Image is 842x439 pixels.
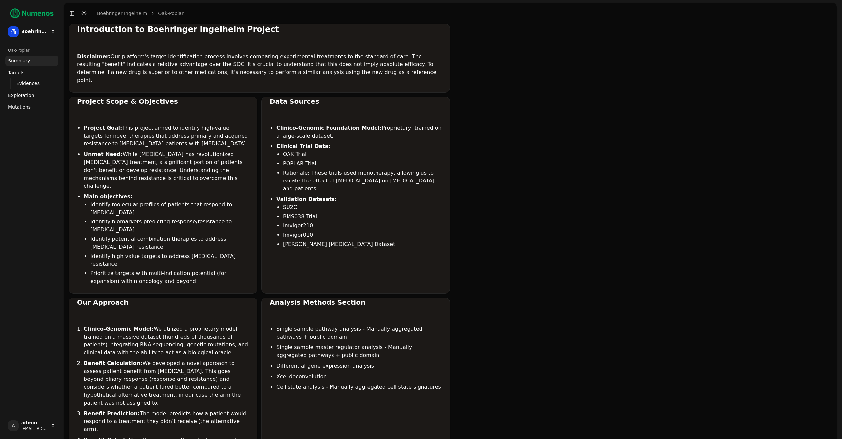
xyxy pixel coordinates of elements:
[77,298,249,307] div: Our Approach
[77,97,249,106] div: Project Scope & Objectives
[5,45,58,56] div: Oak-Poplar
[5,67,58,78] a: Targets
[90,252,249,268] li: Identify high value targets to address [MEDICAL_DATA] resistance
[14,79,50,88] a: Evidences
[276,143,331,149] strong: Clinical Trial Data:
[84,325,249,357] li: We utilized a proprietary model trained on a massive dataset (hundreds of thousands of patients) ...
[8,58,30,64] span: Summary
[5,418,58,434] button: Aadmin[EMAIL_ADDRESS]
[84,326,154,332] strong: Clinico-Genomic Model:
[276,196,337,202] strong: Validation Datasets:
[67,9,77,18] button: Toggle Sidebar
[283,150,442,158] li: OAK Trial
[283,222,442,230] li: Imvigor210
[276,124,442,140] li: Proprietary, trained on a large-scale dataset.
[84,359,249,407] li: We developed a novel approach to assess patient benefit from [MEDICAL_DATA]. This goes beyond bin...
[276,362,442,370] li: Differential gene expression analysis
[5,102,58,112] a: Mutations
[5,56,58,66] a: Summary
[283,213,442,220] li: BMS038 Trial
[21,426,48,431] span: [EMAIL_ADDRESS]
[8,104,31,110] span: Mutations
[8,420,19,431] span: A
[84,410,249,433] li: The model predicts how a patient would respond to a treatment they didn’t receive (the alternativ...
[158,10,183,17] a: Oak-Poplar
[90,218,249,234] li: Identify biomarkers predicting response/resistance to [MEDICAL_DATA]
[5,5,58,21] img: Numenos
[270,298,442,307] div: Analysis Methods Section
[84,151,123,157] strong: Unmet Need:
[276,343,442,359] li: Single sample master regulator analysis - Manually aggregated pathways + public domain
[283,231,442,239] li: Imvigor010
[77,53,442,84] p: Our platform's target identification process involves comparing experimental treatments to the st...
[79,9,89,18] button: Toggle Dark Mode
[90,201,249,217] li: Identify molecular profiles of patients that respond to [MEDICAL_DATA]
[8,69,25,76] span: Targets
[84,410,140,417] strong: Benefit Prediction:
[90,269,249,285] li: Prioritize targets with multi-indication potential (for expansion) within oncology and beyond
[21,29,48,35] span: Boehringer Ingelheim
[5,90,58,100] a: Exploration
[270,97,442,106] div: Data Sources
[283,160,442,168] li: POPLAR Trial
[84,124,249,148] li: This project aimed to identify high-value targets for novel therapies that address primary and ac...
[84,150,249,190] li: While [MEDICAL_DATA] has revolutionized [MEDICAL_DATA] treatment, a significant portion of patien...
[84,360,142,366] strong: Benefit Calculation:
[84,193,133,200] strong: Main objectives:
[84,125,122,131] strong: Project Goal:
[77,24,442,35] div: Introduction to Boehringer Ingelheim Project
[97,10,184,17] nav: breadcrumb
[77,53,111,60] strong: Disclaimer:
[276,125,382,131] strong: Clinico-Genomic Foundation Model:
[276,325,442,341] li: Single sample pathway analysis - Manually aggregated pathways + public domain
[90,235,249,251] li: Identify potential combination therapies to address [MEDICAL_DATA] resistance
[16,80,40,87] span: Evidences
[276,373,442,380] li: Xcel deconvolution
[5,24,58,40] button: Boehringer Ingelheim
[97,10,147,17] a: Boehringer Ingelheim
[276,383,442,391] li: Cell state analysis - Manually aggregated cell state signatures
[8,92,34,99] span: Exploration
[21,420,48,426] span: admin
[283,203,442,211] li: SU2C
[283,169,442,193] li: Rationale: These trials used monotherapy, allowing us to isolate the effect of [MEDICAL_DATA] on ...
[283,240,442,248] li: [PERSON_NAME] [MEDICAL_DATA] Dataset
